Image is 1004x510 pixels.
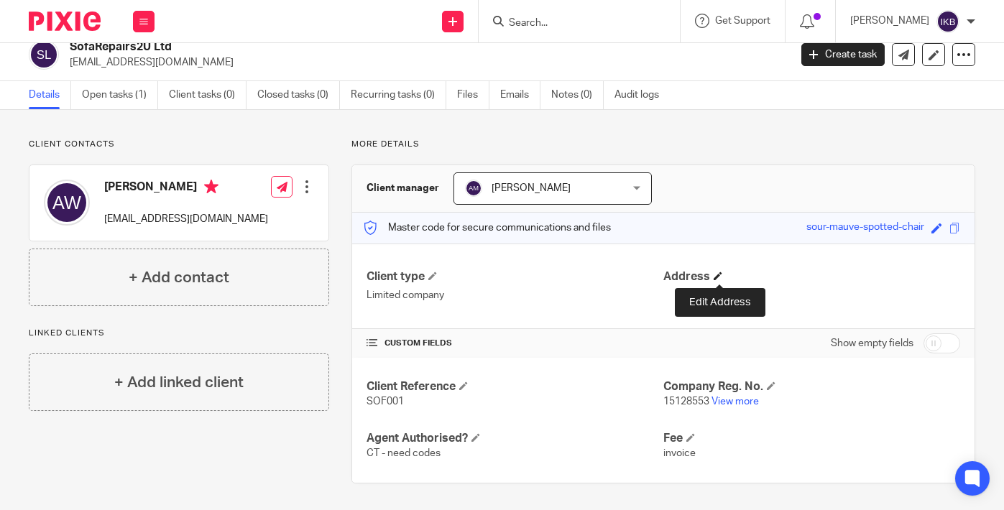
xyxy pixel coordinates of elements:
p: Limited company [367,288,663,302]
p: [PERSON_NAME] [850,14,929,28]
span: [PERSON_NAME] [492,183,571,193]
img: svg%3E [44,180,90,226]
a: Files [457,81,489,109]
span: SOF001 [367,397,404,407]
input: Search [507,17,637,30]
h4: Client Reference [367,379,663,394]
p: Client contacts [29,139,329,150]
a: Client tasks (0) [169,81,247,109]
p: Master code for secure communications and files [363,221,611,235]
p: More details [351,139,975,150]
span: 15128553 [663,397,709,407]
h4: Company Reg. No. [663,379,960,394]
a: Audit logs [614,81,670,109]
p: [EMAIL_ADDRESS][DOMAIN_NAME] [104,212,268,226]
h4: Fee [663,431,960,446]
a: Emails [500,81,540,109]
label: Show empty fields [831,336,913,351]
img: Pixie [29,11,101,31]
h3: Client manager [367,181,439,195]
h4: CUSTOM FIELDS [367,338,663,349]
img: svg%3E [29,40,59,70]
span: CT - need codes [367,448,441,458]
a: Create task [801,43,885,66]
p: [EMAIL_ADDRESS][DOMAIN_NAME] [70,55,780,70]
h4: Address [663,269,960,284]
img: svg%3E [936,10,959,33]
a: Closed tasks (0) [257,81,340,109]
h4: Client type [367,269,663,284]
a: Recurring tasks (0) [351,81,446,109]
span: Get Support [715,16,770,26]
h4: + Add contact [129,266,229,289]
p: Linked clients [29,328,329,339]
a: View more [711,397,759,407]
a: Details [29,81,71,109]
a: Open tasks (1) [82,81,158,109]
a: Notes (0) [551,81,604,109]
div: sour-mauve-spotted-chair [806,220,924,236]
span: invoice [663,448,696,458]
h4: + Add linked client [114,371,244,394]
h2: SofaRepairs2U Ltd [70,40,637,55]
img: svg%3E [465,180,482,197]
h4: Agent Authorised? [367,431,663,446]
i: Primary [204,180,218,194]
h4: [PERSON_NAME] [104,180,268,198]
